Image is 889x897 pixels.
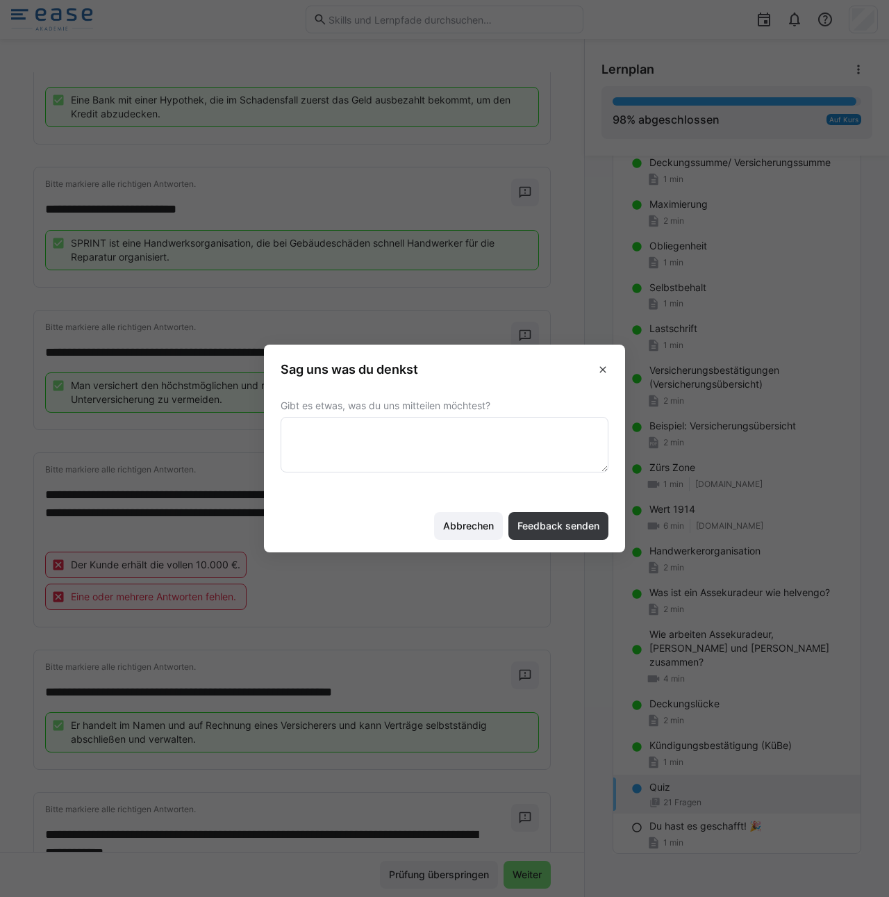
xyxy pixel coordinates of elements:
[508,512,608,540] button: Feedback senden
[515,519,601,533] span: Feedback senden
[281,361,418,377] h3: Sag uns was du denkst
[441,519,496,533] span: Abbrechen
[281,400,608,411] span: Gibt es etwas, was du uns mitteilen möchtest?
[434,512,503,540] button: Abbrechen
